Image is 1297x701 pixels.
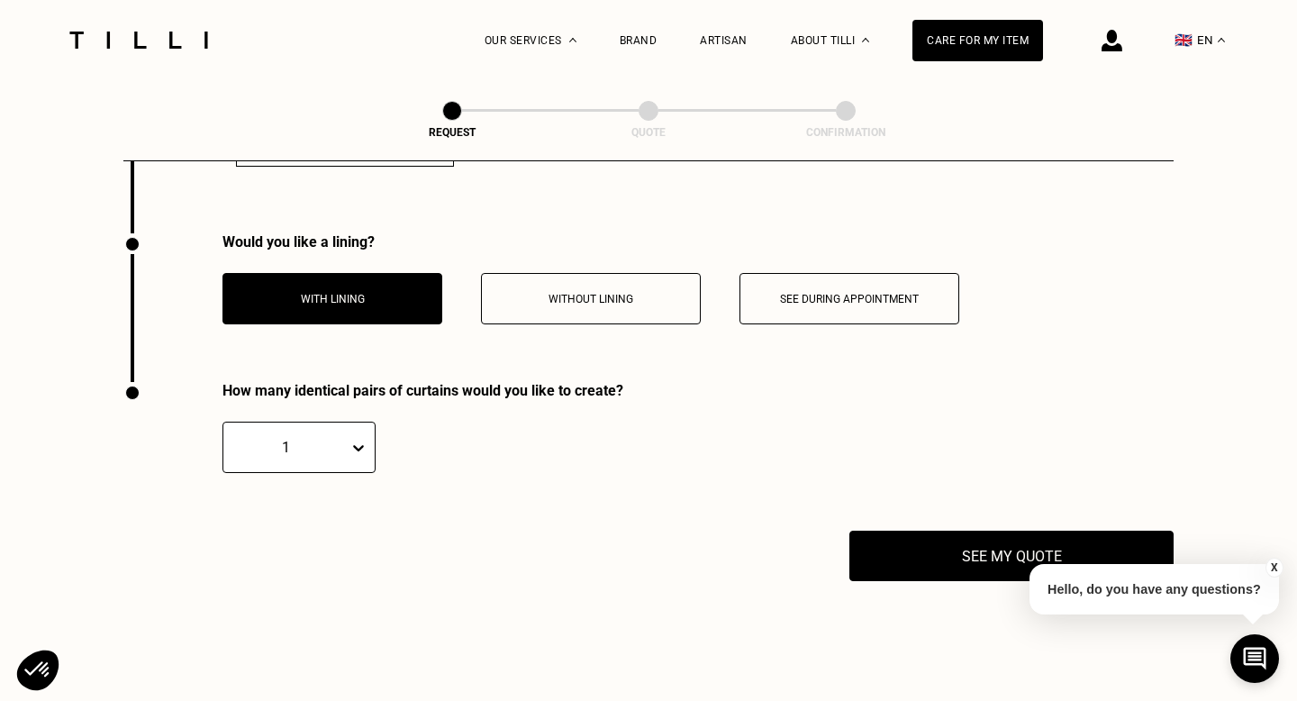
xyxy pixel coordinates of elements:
[549,293,633,305] span: Without lining
[1175,32,1193,49] span: 🇬🇧
[481,273,701,324] button: Without lining
[862,38,869,42] img: About dropdown menu
[1102,30,1122,51] img: login icon
[63,32,214,49] img: Tilli seamstress service logo
[1265,558,1283,578] button: X
[301,293,365,305] span: With lining
[222,273,442,324] button: With lining
[1218,38,1225,42] img: menu déroulant
[558,126,739,139] div: Quote
[569,38,576,42] img: Dropdown menu
[222,382,623,399] div: How many identical pairs of curtains would you like to create?
[1029,564,1279,615] p: Hello, do you have any questions?
[780,293,919,305] span: See during appointment
[849,531,1174,581] button: See my quote
[700,34,748,47] a: Artisan
[620,34,658,47] a: Brand
[362,126,542,139] div: Request
[756,126,936,139] div: Confirmation
[222,233,959,250] div: Would you like a lining?
[739,273,959,324] button: See during appointment
[912,20,1043,61] a: Care for my item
